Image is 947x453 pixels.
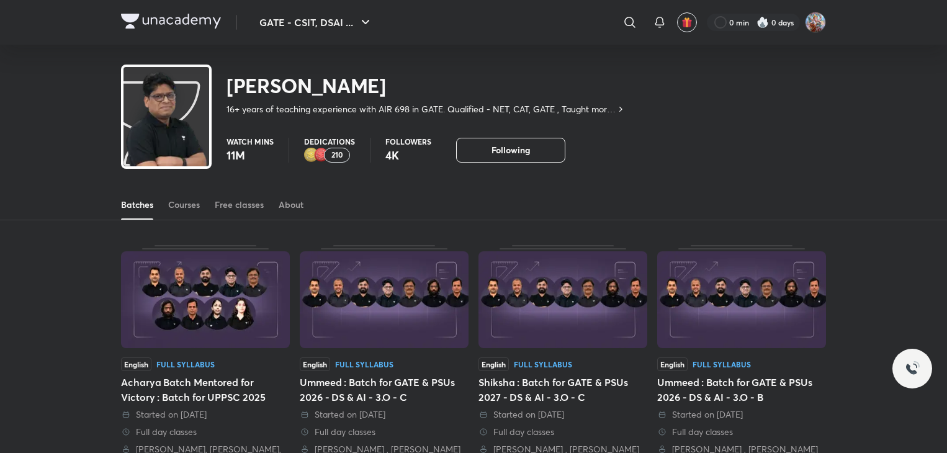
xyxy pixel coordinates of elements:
[491,144,530,156] span: Following
[478,375,647,405] div: Shiksha : Batch for GATE & PSUs 2027 - DS & AI - 3.O - C
[300,375,469,405] div: Ummeed : Batch for GATE & PSUs 2026 - DS & AI - 3.O - C
[478,426,647,438] div: Full day classes
[123,70,209,213] img: class
[300,357,330,371] span: English
[121,199,153,211] div: Batches
[227,103,616,115] p: 16+ years of teaching experience with AIR 698 in GATE. Qualified - NET, CAT, GATE , Taught more t...
[121,14,221,29] img: Company Logo
[121,426,290,438] div: Full day classes
[121,190,153,220] a: Batches
[227,73,626,98] h2: [PERSON_NAME]
[657,426,826,438] div: Full day classes
[385,138,431,145] p: Followers
[168,190,200,220] a: Courses
[121,251,290,348] img: Thumbnail
[279,190,303,220] a: About
[657,408,826,421] div: Started on 27 Jun 2025
[304,148,319,163] img: educator badge2
[335,361,393,368] div: Full Syllabus
[121,408,290,421] div: Started on 18 Aug 2025
[657,251,826,348] img: Thumbnail
[121,375,290,405] div: Acharya Batch Mentored for Victory : Batch for UPPSC 2025
[300,408,469,421] div: Started on 11 Jul 2025
[314,148,329,163] img: educator badge1
[677,12,697,32] button: avatar
[300,251,469,348] img: Thumbnail
[657,375,826,405] div: Ummeed : Batch for GATE & PSUs 2026 - DS & AI - 3.O - B
[681,17,693,28] img: avatar
[478,251,647,348] img: Thumbnail
[215,199,264,211] div: Free classes
[215,190,264,220] a: Free classes
[156,361,215,368] div: Full Syllabus
[252,10,380,35] button: GATE - CSIT, DSAI ...
[168,199,200,211] div: Courses
[385,148,431,163] p: 4K
[905,361,920,376] img: ttu
[304,138,355,145] p: Dedications
[657,357,688,371] span: English
[331,151,343,159] p: 210
[478,408,647,421] div: Started on 11 Jul 2025
[121,357,151,371] span: English
[227,148,274,163] p: 11M
[805,12,826,33] img: Divya
[227,138,274,145] p: Watch mins
[121,14,221,32] a: Company Logo
[279,199,303,211] div: About
[756,16,769,29] img: streak
[456,138,565,163] button: Following
[478,357,509,371] span: English
[693,361,751,368] div: Full Syllabus
[514,361,572,368] div: Full Syllabus
[300,426,469,438] div: Full day classes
